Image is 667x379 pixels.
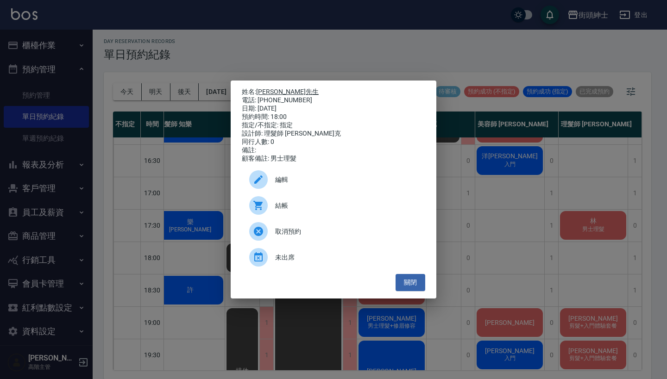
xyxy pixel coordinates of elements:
a: [PERSON_NAME]先生 [256,88,319,95]
div: 取消預約 [242,218,425,244]
span: 未出席 [275,253,418,262]
div: 電話: [PHONE_NUMBER] [242,96,425,105]
p: 姓名: [242,88,425,96]
div: 指定/不指定: 指定 [242,121,425,130]
div: 備註: [242,146,425,155]
div: 預約時間: 18:00 [242,113,425,121]
span: 編輯 [275,175,418,185]
span: 結帳 [275,201,418,211]
span: 取消預約 [275,227,418,236]
div: 日期: [DATE] [242,105,425,113]
div: 顧客備註: 男士理髮 [242,155,425,163]
a: 結帳 [242,193,425,218]
div: 設計師: 理髮師 [PERSON_NAME]克 [242,130,425,138]
div: 編輯 [242,167,425,193]
div: 未出席 [242,244,425,270]
button: 關閉 [396,274,425,291]
div: 同行人數: 0 [242,138,425,146]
